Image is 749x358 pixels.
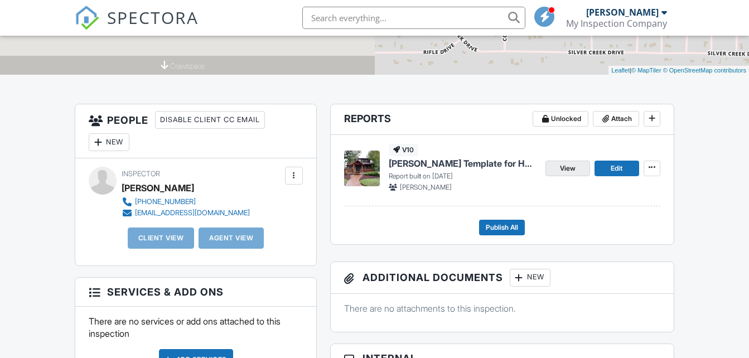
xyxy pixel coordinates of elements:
h3: People [75,104,316,158]
div: New [510,269,550,287]
img: The Best Home Inspection Software - Spectora [75,6,99,30]
div: | [608,66,749,75]
div: New [89,133,129,151]
h3: Additional Documents [331,262,674,294]
a: [EMAIL_ADDRESS][DOMAIN_NAME] [122,207,250,219]
a: © OpenStreetMap contributors [663,67,746,74]
span: SPECTORA [107,6,199,29]
span: crawlspace [170,62,205,70]
a: [PHONE_NUMBER] [122,196,250,207]
a: Leaflet [611,67,630,74]
div: Disable Client CC Email [155,111,265,129]
a: SPECTORA [75,15,199,38]
div: [PERSON_NAME] [586,7,659,18]
div: [EMAIL_ADDRESS][DOMAIN_NAME] [135,209,250,217]
div: [PHONE_NUMBER] [135,197,196,206]
div: [PERSON_NAME] [122,180,194,196]
p: There are no attachments to this inspection. [344,302,660,315]
span: Inspector [122,170,160,178]
a: © MapTiler [631,67,661,74]
input: Search everything... [302,7,525,29]
div: My Inspection Company [566,18,667,29]
h3: Services & Add ons [75,278,316,307]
